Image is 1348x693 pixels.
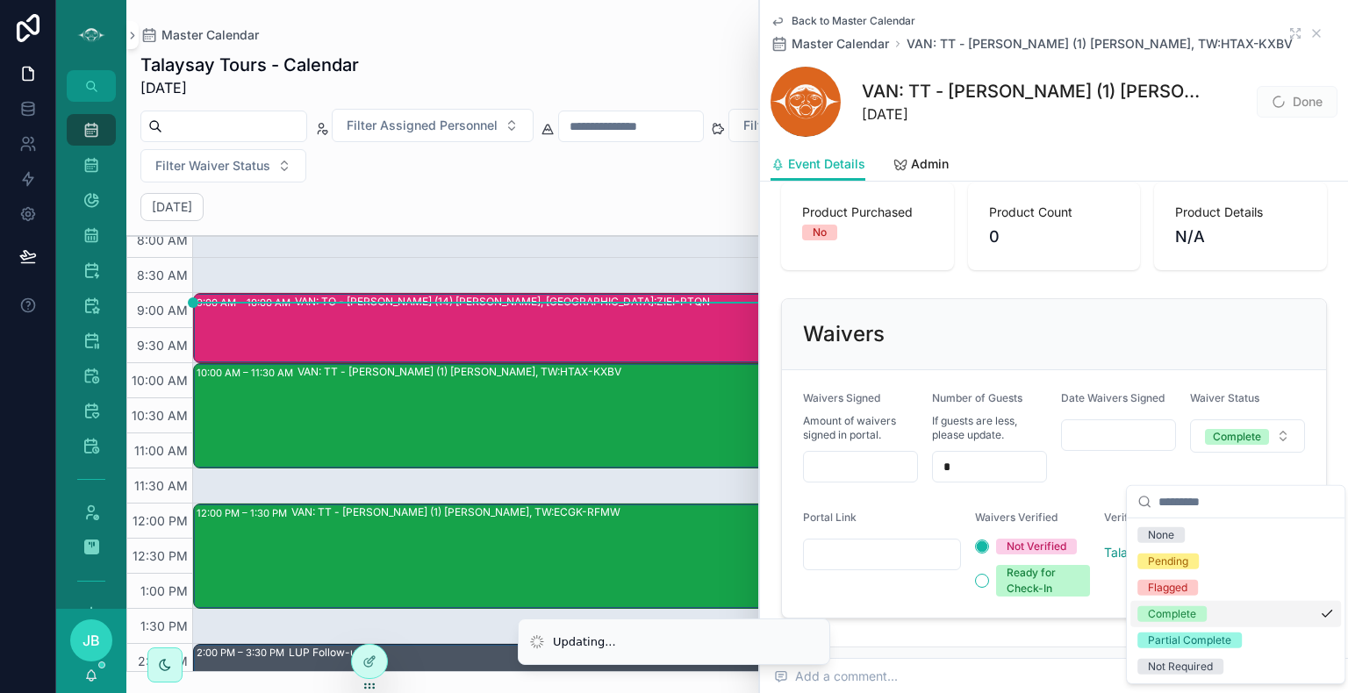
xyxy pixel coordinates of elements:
[133,654,192,668] span: 2:00 PM
[1104,511,1159,524] span: Verified By
[197,644,289,661] div: 2:00 PM – 3:30 PM
[1213,429,1261,445] div: Complete
[289,646,362,660] div: LUP Follow-up
[347,117,498,134] span: Filter Assigned Personnel
[1148,554,1188,569] div: Pending
[332,109,534,142] button: Select Button
[197,294,295,311] div: 9:00 AM – 10:00 AM
[893,148,949,183] a: Admin
[1175,225,1306,249] span: N/A
[788,155,865,173] span: Event Details
[56,102,126,609] div: scrollable content
[1007,539,1066,554] div: Not Verified
[1148,659,1213,675] div: Not Required
[1148,606,1196,622] div: Complete
[161,26,259,44] span: Master Calendar
[792,35,889,53] span: Master Calendar
[803,414,918,442] span: Amount of waivers signed in portal.
[140,77,359,98] span: [DATE]
[803,511,857,524] span: Portal Link
[140,53,359,77] h1: Talaysay Tours - Calendar
[553,633,616,651] div: Updating...
[813,225,827,240] div: No
[771,14,915,28] a: Back to Master Calendar
[989,225,1120,249] span: 0
[1175,204,1306,221] span: Product Details
[989,204,1120,221] span: Product Count
[197,364,298,382] div: 10:00 AM – 11:30 AM
[792,14,915,28] span: Back to Master Calendar
[1007,565,1079,597] div: Ready for Check-In
[140,26,259,44] a: Master Calendar
[728,109,905,142] button: Select Button
[140,149,306,182] button: Select Button
[298,365,621,379] div: VAN: TT - [PERSON_NAME] (1) [PERSON_NAME], TW:HTAX-KXBV
[194,294,1346,362] div: 9:00 AM – 10:00 AMVAN: TO - [PERSON_NAME] (14) [PERSON_NAME], [GEOGRAPHIC_DATA]:ZIEI-PTQN
[197,504,291,522] div: 12:00 PM – 1:30 PM
[803,320,885,348] h2: Waivers
[130,443,192,458] span: 11:00 AM
[295,295,710,309] div: VAN: TO - [PERSON_NAME] (14) [PERSON_NAME], [GEOGRAPHIC_DATA]:ZIEI-PTQN
[133,232,192,247] span: 8:00 AM
[127,373,192,388] span: 10:00 AM
[1148,632,1231,648] div: Partial Complete
[771,35,889,53] a: Master Calendar
[194,364,1173,468] div: 10:00 AM – 11:30 AMVAN: TT - [PERSON_NAME] (1) [PERSON_NAME], TW:HTAX-KXBV
[803,391,880,404] span: Waivers Signed
[136,618,192,633] span: 1:30 PM
[1190,391,1259,404] span: Waiver Status
[774,668,898,685] span: Add a comment...
[1127,518,1344,683] div: Suggestions
[155,157,270,175] span: Filter Waiver Status
[1148,527,1174,543] div: None
[133,268,192,282] span: 8:30 AM
[194,504,1173,608] div: 12:00 PM – 1:30 PMVAN: TT - [PERSON_NAME] (1) [PERSON_NAME], TW:ECGK-RFMW
[932,391,1022,404] span: Number of Guests
[128,548,192,563] span: 12:30 PM
[911,155,949,173] span: Admin
[862,79,1206,104] h1: VAN: TT - [PERSON_NAME] (1) [PERSON_NAME], TW:HTAX-KXBV
[82,630,100,651] span: JB
[127,408,192,423] span: 10:30 AM
[1148,580,1187,596] div: Flagged
[802,204,933,221] span: Product Purchased
[907,35,1293,53] a: VAN: TT - [PERSON_NAME] (1) [PERSON_NAME], TW:HTAX-KXBV
[932,414,1047,442] span: If guests are less, please update.
[771,148,865,182] a: Event Details
[136,583,192,598] span: 1:00 PM
[862,104,1206,125] span: [DATE]
[291,505,620,519] div: VAN: TT - [PERSON_NAME] (1) [PERSON_NAME], TW:ECGK-RFMW
[77,21,105,49] img: App logo
[1190,419,1305,453] button: Select Button
[133,303,192,318] span: 9:00 AM
[975,511,1058,524] span: Waivers Verified
[1061,391,1165,404] span: Date Waivers Signed
[133,338,192,353] span: 9:30 AM
[128,513,192,528] span: 12:00 PM
[1104,544,1217,561] a: Talaysay Ops Tours
[152,198,192,216] h2: [DATE]
[743,117,869,134] span: Filter Payment Status
[130,478,192,493] span: 11:30 AM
